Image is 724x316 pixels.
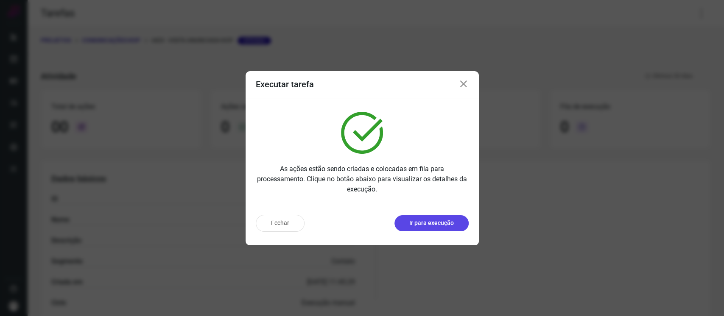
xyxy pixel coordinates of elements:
img: verified.svg [341,112,383,154]
button: Fechar [256,215,305,232]
button: Ir para execução [394,215,469,231]
p: Ir para execução [409,219,454,227]
p: As ações estão sendo criadas e colocadas em fila para processamento. Clique no botão abaixo para ... [256,164,469,194]
h3: Executar tarefa [256,79,314,89]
